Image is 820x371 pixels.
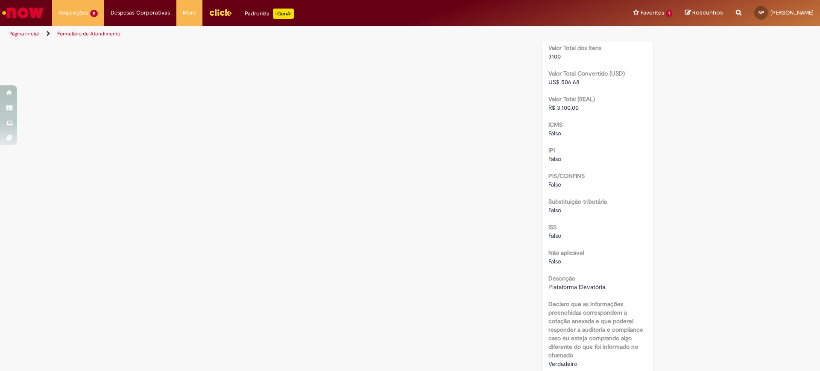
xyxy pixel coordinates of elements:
span: Plataforma Elevatória. [548,283,606,291]
span: Requisições [59,9,88,17]
span: Rascunhos [692,9,723,17]
span: Falso [548,155,561,163]
b: PIS/CONFINS [548,172,585,180]
span: 11 [90,10,98,17]
img: click_logo_yellow_360x200.png [209,6,232,19]
b: ICMS [548,121,562,129]
a: Formulário de Atendimento [57,30,120,37]
a: Rascunhos [685,9,723,17]
b: ISS [548,223,556,231]
img: ServiceNow [1,4,45,21]
span: Falso [548,232,561,240]
b: Valor Total dos Itens [548,44,601,52]
span: More [183,9,196,17]
p: +GenAi [273,9,294,19]
span: Favoritos [641,9,664,17]
span: NP [758,10,764,15]
span: 1 [666,10,672,17]
a: Página inicial [9,30,39,37]
b: Não aplicável [548,249,584,257]
span: US$ 506.68 [548,78,580,86]
b: Substituição tributária [548,198,607,205]
b: Declaro que as informações preenchidas correspondem a cotação anexada e que poderei responder a a... [548,300,643,359]
b: IPI [548,146,555,154]
b: Valor Total Convertido (USD) [548,70,625,77]
div: Padroniza [245,9,294,19]
span: R$ 3.100,00 [548,104,579,111]
ul: Trilhas de página [6,26,540,42]
span: Verdadeiro [548,360,577,368]
b: Valor Total (REAL) [548,95,595,103]
span: Falso [548,206,561,214]
b: Descrição [548,275,575,282]
span: 3100 [548,53,561,60]
span: Falso [548,181,561,188]
span: [PERSON_NAME] [770,9,814,16]
span: Falso [548,257,561,265]
span: Despesas Corporativas [111,9,170,17]
span: Falso [548,129,561,137]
